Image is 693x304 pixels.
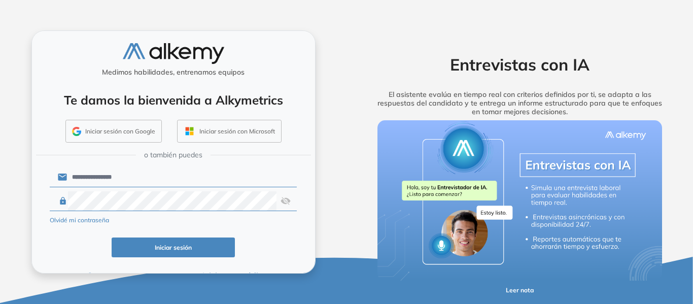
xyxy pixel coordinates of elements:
[123,43,224,64] img: logo-alkemy
[281,191,291,211] img: asd
[50,269,174,282] button: Crear cuenta
[45,93,302,108] h4: Te damos la bienvenida a Alkymetrics
[72,127,81,136] img: GMAIL_ICON
[50,216,109,225] button: Olvidé mi contraseña
[377,120,663,281] img: img-more-info
[144,150,202,160] span: o también puedes
[112,238,235,257] button: Iniciar sesión
[36,68,311,77] h5: Medimos habilidades, entrenamos equipos
[362,55,678,74] h2: Entrevistas con IA
[177,120,282,143] button: Iniciar sesión con Microsoft
[184,125,195,137] img: OUTLOOK_ICON
[642,255,693,304] iframe: Chat Widget
[173,269,297,282] button: Iniciar con código
[362,90,678,116] h5: El asistente evalúa en tiempo real con criterios definidos por ti, se adapta a las respuestas del...
[65,120,162,143] button: Iniciar sesión con Google
[480,281,560,300] button: Leer nota
[642,255,693,304] div: Widget de chat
